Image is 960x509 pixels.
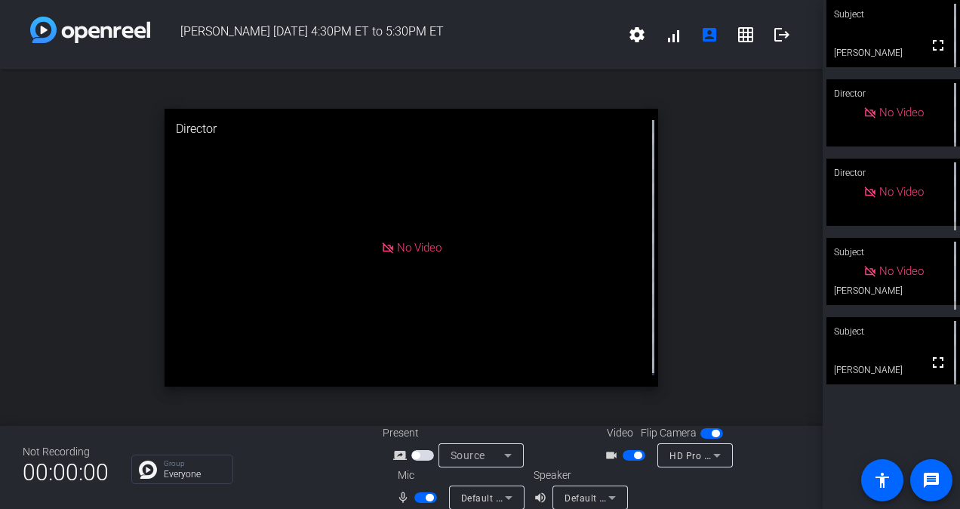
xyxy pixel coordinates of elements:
mat-icon: fullscreen [929,353,947,372]
img: white-gradient.svg [30,17,150,43]
span: Source [451,449,485,461]
mat-icon: videocam_outline [605,446,623,464]
mat-icon: settings [628,26,646,44]
span: Default - Speakers (2- Realtek(R) Audio) [565,492,738,504]
div: Director [826,159,960,187]
div: Mic [383,467,534,483]
div: Speaker [534,467,624,483]
img: Chat Icon [139,461,157,479]
div: Present [383,425,534,441]
mat-icon: screen_share_outline [393,446,411,464]
div: Subject [826,317,960,346]
span: HD Pro Webcam C920 (046d:08e5) [669,449,825,461]
span: No Video [879,264,924,278]
span: No Video [879,185,924,199]
div: Director [165,109,658,150]
mat-icon: mic_none [396,489,414,507]
mat-icon: fullscreen [929,36,947,54]
mat-icon: logout [773,26,791,44]
div: Subject [826,238,960,267]
button: signal_cellular_alt [655,17,691,53]
mat-icon: grid_on [737,26,755,44]
span: Flip Camera [641,425,697,441]
mat-icon: account_box [700,26,718,44]
div: Not Recording [23,444,109,460]
mat-icon: volume_up [534,489,552,507]
p: Group [164,460,225,467]
span: 00:00:00 [23,454,109,491]
mat-icon: message [922,471,940,489]
mat-icon: accessibility [873,471,891,489]
span: No Video [879,106,924,119]
span: Default - Microphone (HD Pro Webcam C920) (046d:08e5) [461,492,718,504]
span: No Video [397,241,442,254]
span: Video [607,425,633,441]
div: Director [826,79,960,108]
p: Everyone [164,470,225,479]
span: [PERSON_NAME] [DATE] 4:30PM ET to 5:30PM ET [150,17,619,53]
